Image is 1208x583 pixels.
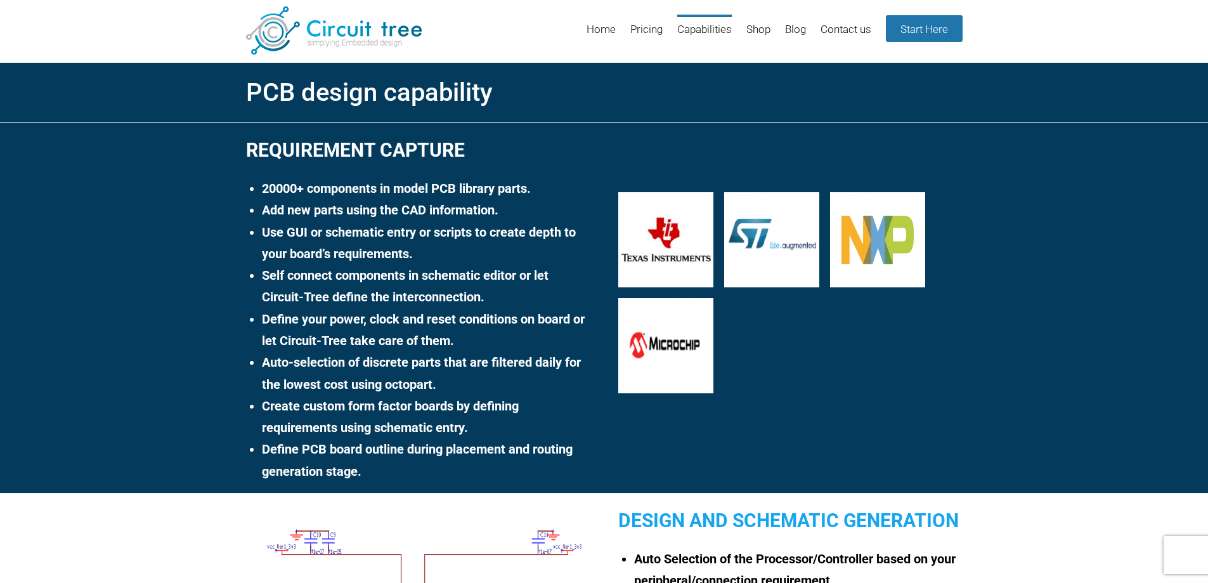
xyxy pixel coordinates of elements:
[246,134,590,166] h2: Requirement Capture
[746,15,770,56] a: Shop
[262,351,590,395] li: Auto-selection of discrete parts that are filtered daily for the lowest cost using octopart.
[262,221,590,265] li: Use GUI or schematic entry or scripts to create depth to your board’s requirements.
[785,15,806,56] a: Blog
[677,15,732,56] a: Capabilities
[262,395,590,439] li: Create custom form factor boards by defining requirements using schematic entry.
[262,438,590,482] li: Define PCB board outline during placement and routing generation stage.
[262,308,590,352] li: Define your power, clock and reset conditions on board or let Circuit-Tree take care of them.
[821,15,871,56] a: Contact us
[246,6,422,55] img: Circuit Tree
[618,504,962,537] h2: Design and Schematic Generation
[886,15,963,42] a: Start Here
[262,199,590,221] li: Add new parts using the CAD information.
[262,178,590,199] li: 20000+ components in model PCB library parts.
[246,74,963,112] h1: PCB design capability
[587,15,616,56] a: Home
[630,15,663,56] a: Pricing
[262,265,590,308] li: Self connect components in schematic editor or let Circuit-Tree define the interconnection.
